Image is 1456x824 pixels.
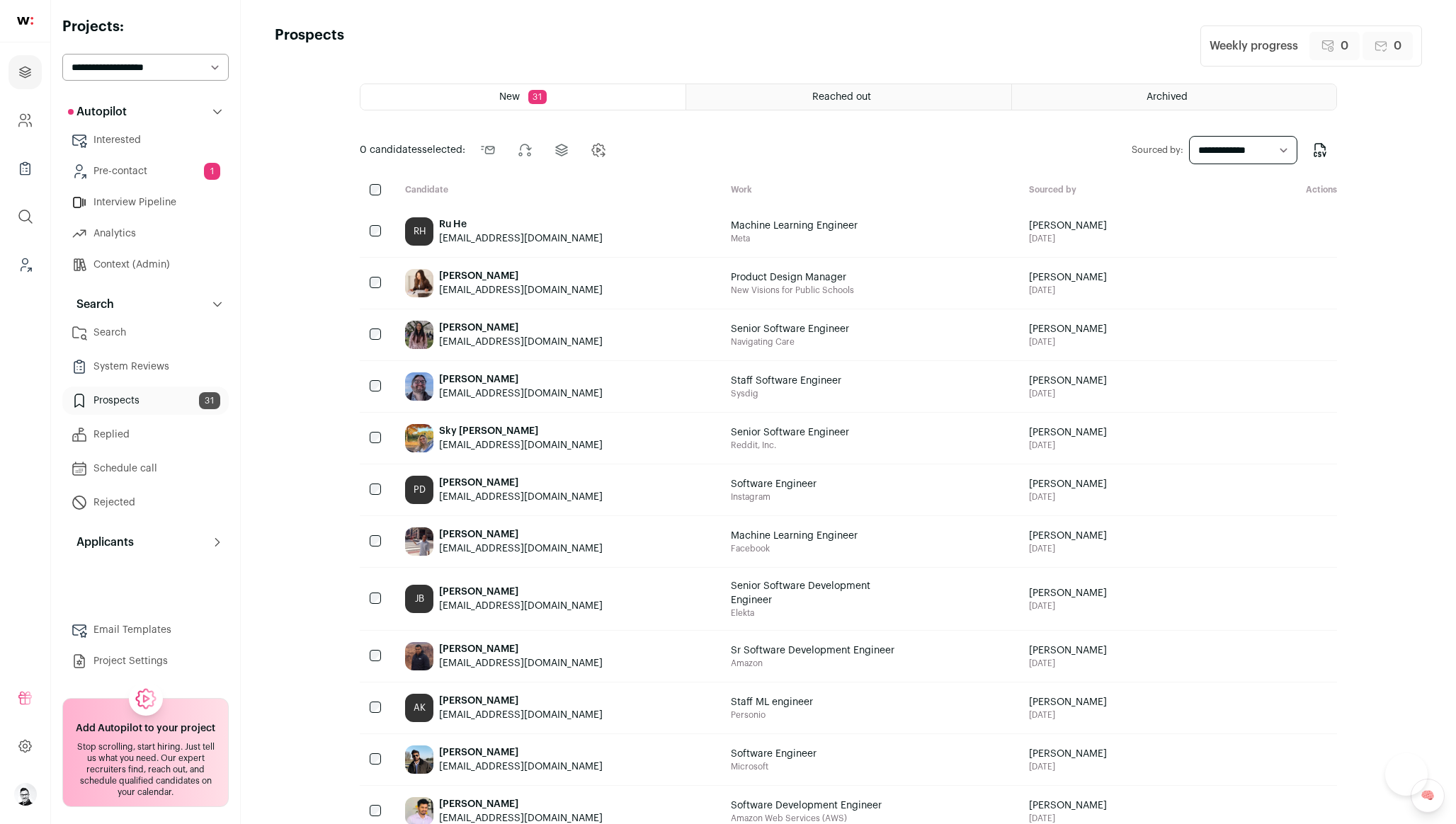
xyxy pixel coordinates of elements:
[1029,285,1107,296] span: [DATE]
[439,335,603,349] div: [EMAIL_ADDRESS][DOMAIN_NAME]
[405,745,433,774] img: a202e9b238cded1b768806f5e7c613496153bda758ed015a4dcaff7b69d04074
[439,269,603,283] div: [PERSON_NAME]
[62,454,229,483] a: Schedule call
[1029,761,1107,772] span: [DATE]
[439,542,603,556] div: [EMAIL_ADDRESS][DOMAIN_NAME]
[1029,586,1107,600] span: [PERSON_NAME]
[62,616,229,644] a: Email Templates
[731,529,858,543] span: Machine Learning Engineer
[439,599,603,613] div: [EMAIL_ADDRESS][DOMAIN_NAME]
[581,133,615,167] button: Change candidates stage
[439,490,603,504] div: [EMAIL_ADDRESS][DOMAIN_NAME]
[731,336,849,348] span: Navigating Care
[62,647,229,675] a: Project Settings
[528,90,547,104] span: 31
[439,387,603,401] div: [EMAIL_ADDRESS][DOMAIN_NAME]
[14,783,37,806] img: 13401752-medium_jpg
[62,420,229,449] a: Replied
[62,319,229,347] a: Search
[405,642,433,670] img: d9a5d33c565136bbe67bf7e817ad466a67256ae59aee9ff62391856c6367cbce
[8,151,42,185] a: Company Lists
[204,163,220,180] span: 1
[1029,440,1107,451] span: [DATE]
[62,251,229,279] a: Context (Admin)
[62,387,229,415] a: Prospects31
[360,143,465,157] span: selected:
[62,98,229,126] button: Autopilot
[1385,753,1428,796] iframe: Help Scout Beacon - Open
[439,527,603,542] div: [PERSON_NAME]
[731,579,901,607] span: Senior Software Development Engineer
[1029,374,1107,388] span: [PERSON_NAME]
[1029,425,1107,440] span: [PERSON_NAME]
[1341,38,1348,55] span: 0
[731,219,858,233] span: Machine Learning Engineer
[731,643,894,658] span: Sr Software Development Engineer
[439,656,603,670] div: [EMAIL_ADDRESS][DOMAIN_NAME]
[1029,658,1107,669] span: [DATE]
[1029,233,1107,244] span: [DATE]
[1029,219,1107,233] span: [PERSON_NAME]
[731,285,854,296] span: New Visions for Public Schools
[731,607,901,619] span: Elekta
[1029,322,1107,336] span: [PERSON_NAME]
[731,388,841,399] span: Sysdig
[405,321,433,349] img: f6dadacc54d6424c643f91dacd44b1cbf9fc5b6117e100f081b64a72d8243574
[1224,184,1337,198] div: Actions
[439,797,603,811] div: [PERSON_NAME]
[1029,600,1107,612] span: [DATE]
[439,708,603,722] div: [EMAIL_ADDRESS][DOMAIN_NAME]
[405,217,433,246] div: RH
[8,55,42,89] a: Projects
[731,233,858,244] span: Meta
[62,290,229,319] button: Search
[405,527,433,556] img: 99f0ed5f7a1ed7f83bacd34a7469bb6c5381d1ea8bbece1a5d8c3fe77205c9d3
[1029,270,1107,285] span: [PERSON_NAME]
[439,760,603,774] div: [EMAIL_ADDRESS][DOMAIN_NAME]
[1029,543,1107,554] span: [DATE]
[1303,133,1337,167] button: Export to CSV
[439,217,603,231] div: Ru He
[1029,695,1107,709] span: [PERSON_NAME]
[439,283,603,297] div: [EMAIL_ADDRESS][DOMAIN_NAME]
[1394,38,1401,55] span: 0
[1029,813,1107,824] span: [DATE]
[731,270,854,285] span: Product Design Manager
[62,17,229,37] h2: Projects:
[686,84,1011,110] a: Reached out
[1029,747,1107,761] span: [PERSON_NAME]
[405,694,433,722] div: AK
[731,799,882,813] span: Software Development Engineer
[439,745,603,760] div: [PERSON_NAME]
[1411,779,1445,813] a: 🧠
[62,126,229,154] a: Interested
[731,322,849,336] span: Senior Software Engineer
[76,721,215,736] h2: Add Autopilot to your project
[439,476,603,490] div: [PERSON_NAME]
[405,585,433,613] div: JB
[405,372,433,401] img: e2b5086a7acabc55adb9893dc836bd217f518f97829dbce1c707422c5911f5ba.jpg
[1012,84,1336,110] a: Archived
[62,528,229,556] button: Applicants
[439,321,603,335] div: [PERSON_NAME]
[394,184,720,198] div: Candidate
[199,392,220,409] span: 31
[1029,529,1107,543] span: [PERSON_NAME]
[62,353,229,381] a: System Reviews
[275,25,344,67] h1: Prospects
[731,477,817,491] span: Software Engineer
[1029,709,1107,721] span: [DATE]
[405,269,433,297] img: bce5243edfdd40a45a5dc43ce128578d5819b37d425ecb511bc87c14332dea69
[1029,336,1107,348] span: [DATE]
[439,438,603,452] div: [EMAIL_ADDRESS][DOMAIN_NAME]
[1147,92,1188,102] span: Archived
[731,813,882,824] span: Amazon Web Services (AWS)
[731,761,817,772] span: Microsoft
[68,103,127,120] p: Autopilot
[68,534,134,551] p: Applicants
[731,543,858,554] span: Facebook
[731,695,813,709] span: Staff ML engineer
[62,157,229,185] a: Pre-contact1
[439,585,603,599] div: [PERSON_NAME]
[812,92,871,102] span: Reached out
